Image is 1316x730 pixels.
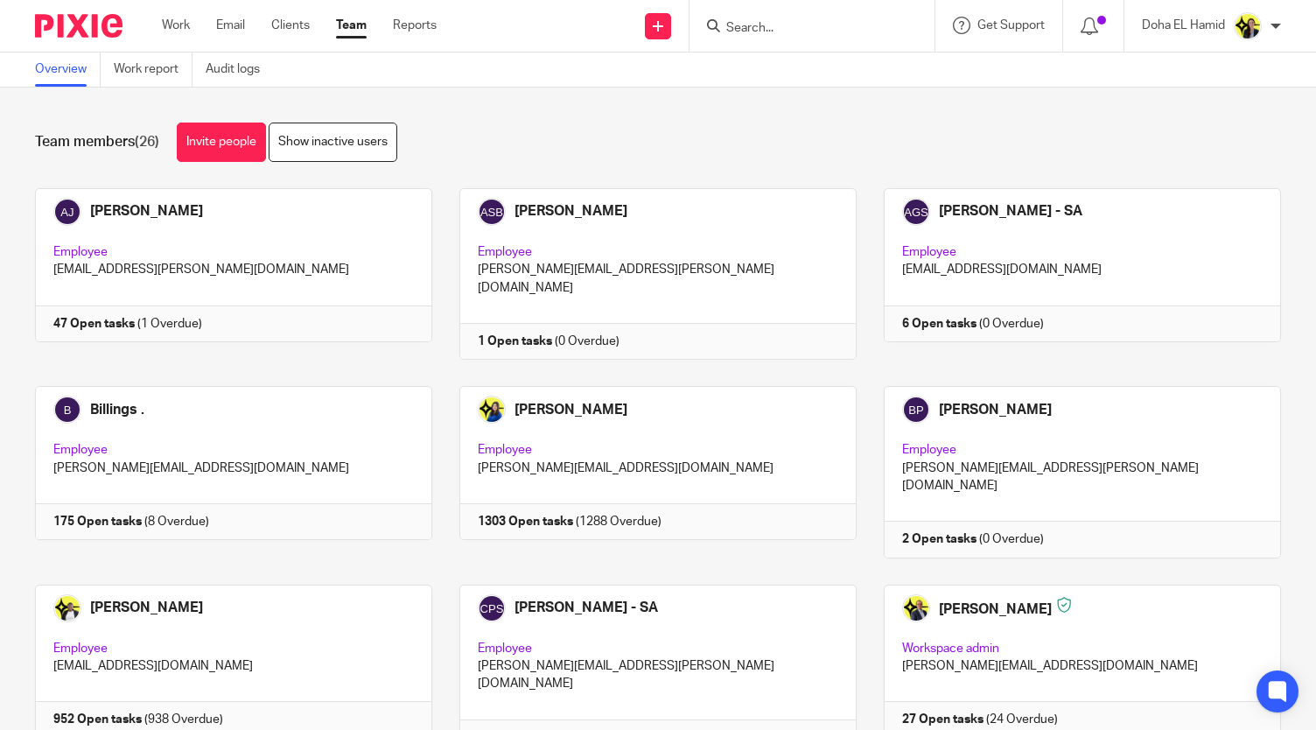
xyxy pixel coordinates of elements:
[206,53,273,87] a: Audit logs
[271,17,310,34] a: Clients
[393,17,437,34] a: Reports
[1142,17,1225,34] p: Doha EL Hamid
[336,17,367,34] a: Team
[269,123,397,162] a: Show inactive users
[35,53,101,87] a: Overview
[35,133,159,151] h1: Team members
[114,53,192,87] a: Work report
[177,123,266,162] a: Invite people
[724,21,882,37] input: Search
[216,17,245,34] a: Email
[977,19,1045,32] span: Get Support
[35,14,122,38] img: Pixie
[162,17,190,34] a: Work
[135,135,159,149] span: (26)
[1234,12,1262,40] img: Doha-Starbridge.jpg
